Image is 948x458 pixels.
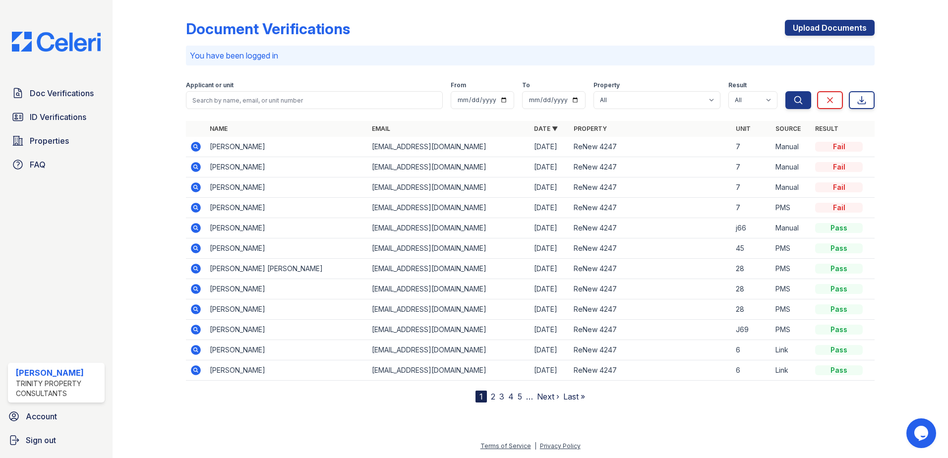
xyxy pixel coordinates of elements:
[574,125,607,132] a: Property
[815,182,863,192] div: Fail
[186,20,350,38] div: Document Verifications
[530,137,570,157] td: [DATE]
[771,360,811,381] td: Link
[518,392,522,401] a: 5
[732,238,771,259] td: 45
[771,177,811,198] td: Manual
[771,259,811,279] td: PMS
[732,259,771,279] td: 28
[206,218,368,238] td: [PERSON_NAME]
[186,81,234,89] label: Applicant or unit
[771,218,811,238] td: Manual
[815,365,863,375] div: Pass
[732,340,771,360] td: 6
[815,284,863,294] div: Pass
[570,177,732,198] td: ReNew 4247
[593,81,620,89] label: Property
[206,279,368,299] td: [PERSON_NAME]
[771,320,811,340] td: PMS
[570,279,732,299] td: ReNew 4247
[530,177,570,198] td: [DATE]
[206,299,368,320] td: [PERSON_NAME]
[368,340,530,360] td: [EMAIL_ADDRESS][DOMAIN_NAME]
[368,360,530,381] td: [EMAIL_ADDRESS][DOMAIN_NAME]
[771,198,811,218] td: PMS
[451,81,466,89] label: From
[563,392,585,401] a: Last »
[530,340,570,360] td: [DATE]
[815,345,863,355] div: Pass
[491,392,495,401] a: 2
[732,157,771,177] td: 7
[526,391,533,402] span: …
[530,238,570,259] td: [DATE]
[815,223,863,233] div: Pass
[368,279,530,299] td: [EMAIL_ADDRESS][DOMAIN_NAME]
[16,367,101,379] div: [PERSON_NAME]
[8,83,105,103] a: Doc Verifications
[570,299,732,320] td: ReNew 4247
[368,137,530,157] td: [EMAIL_ADDRESS][DOMAIN_NAME]
[775,125,801,132] a: Source
[537,392,559,401] a: Next ›
[732,279,771,299] td: 28
[8,107,105,127] a: ID Verifications
[368,238,530,259] td: [EMAIL_ADDRESS][DOMAIN_NAME]
[530,218,570,238] td: [DATE]
[815,264,863,274] div: Pass
[570,198,732,218] td: ReNew 4247
[508,392,514,401] a: 4
[368,259,530,279] td: [EMAIL_ADDRESS][DOMAIN_NAME]
[499,392,504,401] a: 3
[530,299,570,320] td: [DATE]
[815,325,863,335] div: Pass
[210,125,228,132] a: Name
[372,125,390,132] a: Email
[732,198,771,218] td: 7
[530,279,570,299] td: [DATE]
[4,32,109,52] img: CE_Logo_Blue-a8612792a0a2168367f1c8372b55b34899dd931a85d93a1a3d3e32e68fde9ad4.png
[368,299,530,320] td: [EMAIL_ADDRESS][DOMAIN_NAME]
[30,87,94,99] span: Doc Verifications
[736,125,751,132] a: Unit
[206,238,368,259] td: [PERSON_NAME]
[815,142,863,152] div: Fail
[8,155,105,174] a: FAQ
[8,131,105,151] a: Properties
[206,198,368,218] td: [PERSON_NAME]
[732,137,771,157] td: 7
[570,259,732,279] td: ReNew 4247
[534,125,558,132] a: Date ▼
[570,340,732,360] td: ReNew 4247
[771,299,811,320] td: PMS
[570,238,732,259] td: ReNew 4247
[732,360,771,381] td: 6
[480,442,531,450] a: Terms of Service
[732,177,771,198] td: 7
[190,50,871,61] p: You have been logged in
[4,430,109,450] a: Sign out
[530,198,570,218] td: [DATE]
[206,259,368,279] td: [PERSON_NAME] [PERSON_NAME]
[30,111,86,123] span: ID Verifications
[475,391,487,402] div: 1
[26,410,57,422] span: Account
[732,299,771,320] td: 28
[771,157,811,177] td: Manual
[530,157,570,177] td: [DATE]
[906,418,938,448] iframe: chat widget
[785,20,875,36] a: Upload Documents
[186,91,443,109] input: Search by name, email, or unit number
[530,259,570,279] td: [DATE]
[206,340,368,360] td: [PERSON_NAME]
[368,320,530,340] td: [EMAIL_ADDRESS][DOMAIN_NAME]
[728,81,747,89] label: Result
[570,157,732,177] td: ReNew 4247
[540,442,581,450] a: Privacy Policy
[30,159,46,171] span: FAQ
[368,198,530,218] td: [EMAIL_ADDRESS][DOMAIN_NAME]
[206,360,368,381] td: [PERSON_NAME]
[570,320,732,340] td: ReNew 4247
[771,279,811,299] td: PMS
